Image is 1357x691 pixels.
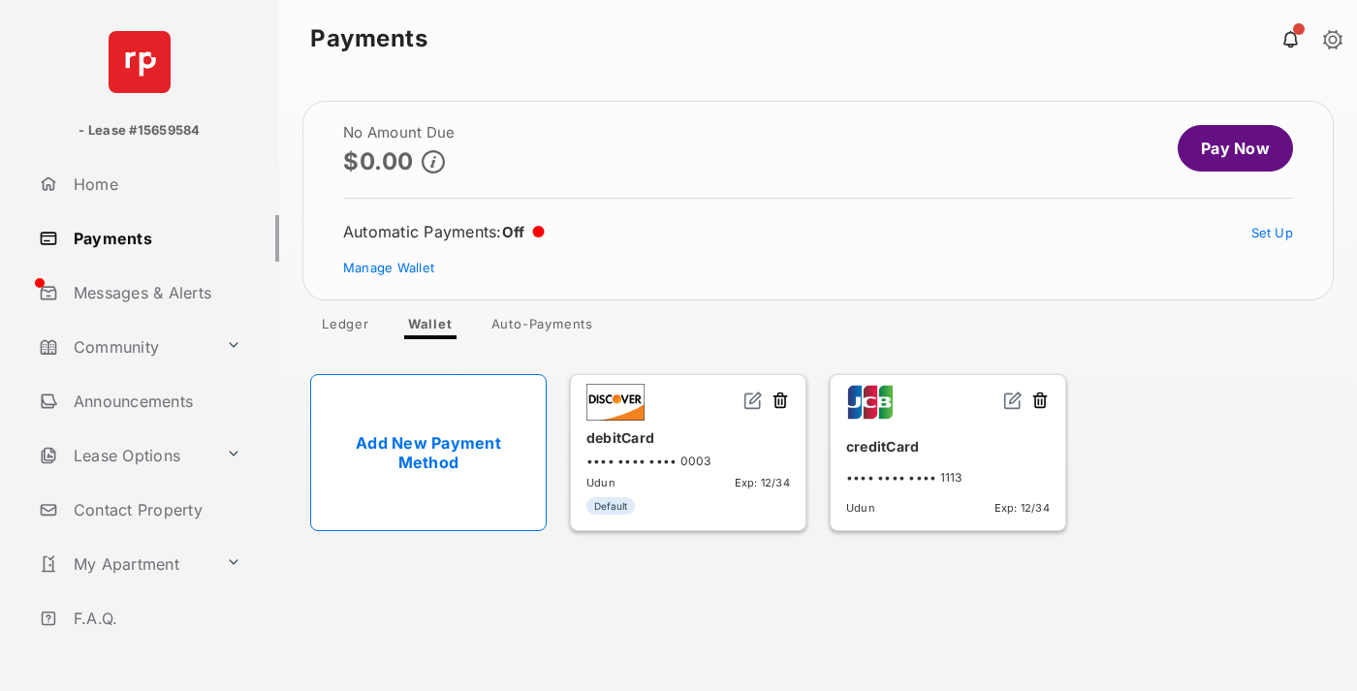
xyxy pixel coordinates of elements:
p: - Lease #15659584 [79,121,200,141]
img: svg+xml;base64,PHN2ZyB4bWxucz0iaHR0cDovL3d3dy53My5vcmcvMjAwMC9zdmciIHdpZHRoPSI2NCIgaGVpZ2h0PSI2NC... [109,31,171,93]
div: •••• •••• •••• 1113 [846,470,1050,485]
div: •••• •••• •••• 0003 [586,454,790,468]
a: Announcements [31,378,279,424]
a: Messages & Alerts [31,269,279,316]
a: Lease Options [31,432,218,479]
a: Home [31,161,279,207]
span: Exp: 12/34 [735,476,790,489]
strong: Payments [310,27,427,50]
div: creditCard [846,430,1050,462]
p: $0.00 [343,148,414,174]
a: Manage Wallet [343,260,434,275]
a: Set Up [1251,225,1294,240]
img: svg+xml;base64,PHN2ZyB2aWV3Qm94PSIwIDAgMjQgMjQiIHdpZHRoPSIxNiIgaGVpZ2h0PSIxNiIgZmlsbD0ibm9uZSIgeG... [1003,391,1023,410]
span: Off [502,223,525,241]
div: Automatic Payments : [343,222,545,241]
a: Auto-Payments [476,316,609,339]
img: svg+xml;base64,PHN2ZyB2aWV3Qm94PSIwIDAgMjQgMjQiIHdpZHRoPSIxNiIgaGVpZ2h0PSIxNiIgZmlsbD0ibm9uZSIgeG... [743,391,763,410]
span: Udun [586,476,615,489]
a: Payments [31,215,279,262]
span: Exp: 12/34 [994,501,1050,515]
a: Wallet [393,316,468,339]
a: My Apartment [31,541,218,587]
a: Add New Payment Method [310,374,547,531]
a: Ledger [306,316,385,339]
a: Contact Property [31,487,279,533]
h2: No Amount Due [343,125,455,141]
span: Udun [846,501,875,515]
div: debitCard [586,422,790,454]
a: Community [31,324,218,370]
a: F.A.Q. [31,595,279,642]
